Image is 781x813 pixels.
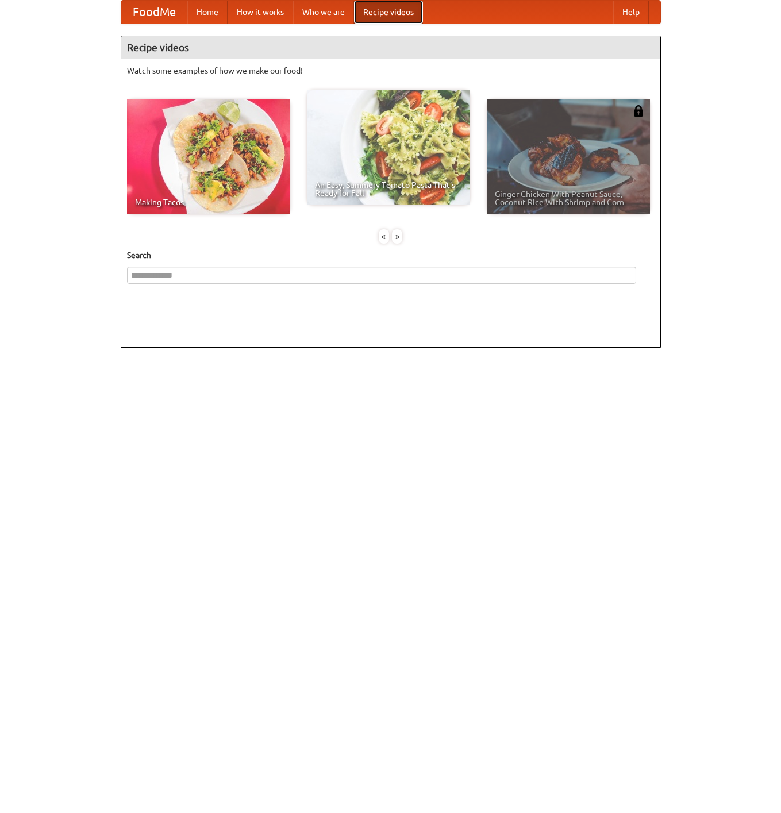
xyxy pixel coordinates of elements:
a: Home [187,1,228,24]
h4: Recipe videos [121,36,660,59]
a: Recipe videos [354,1,423,24]
a: Who we are [293,1,354,24]
span: An Easy, Summery Tomato Pasta That's Ready for Fall [315,181,462,197]
div: « [379,229,389,244]
div: » [392,229,402,244]
h5: Search [127,249,655,261]
img: 483408.png [633,105,644,117]
a: Help [613,1,649,24]
span: Making Tacos [135,198,282,206]
p: Watch some examples of how we make our food! [127,65,655,76]
a: Making Tacos [127,99,290,214]
a: How it works [228,1,293,24]
a: An Easy, Summery Tomato Pasta That's Ready for Fall [307,90,470,205]
a: FoodMe [121,1,187,24]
